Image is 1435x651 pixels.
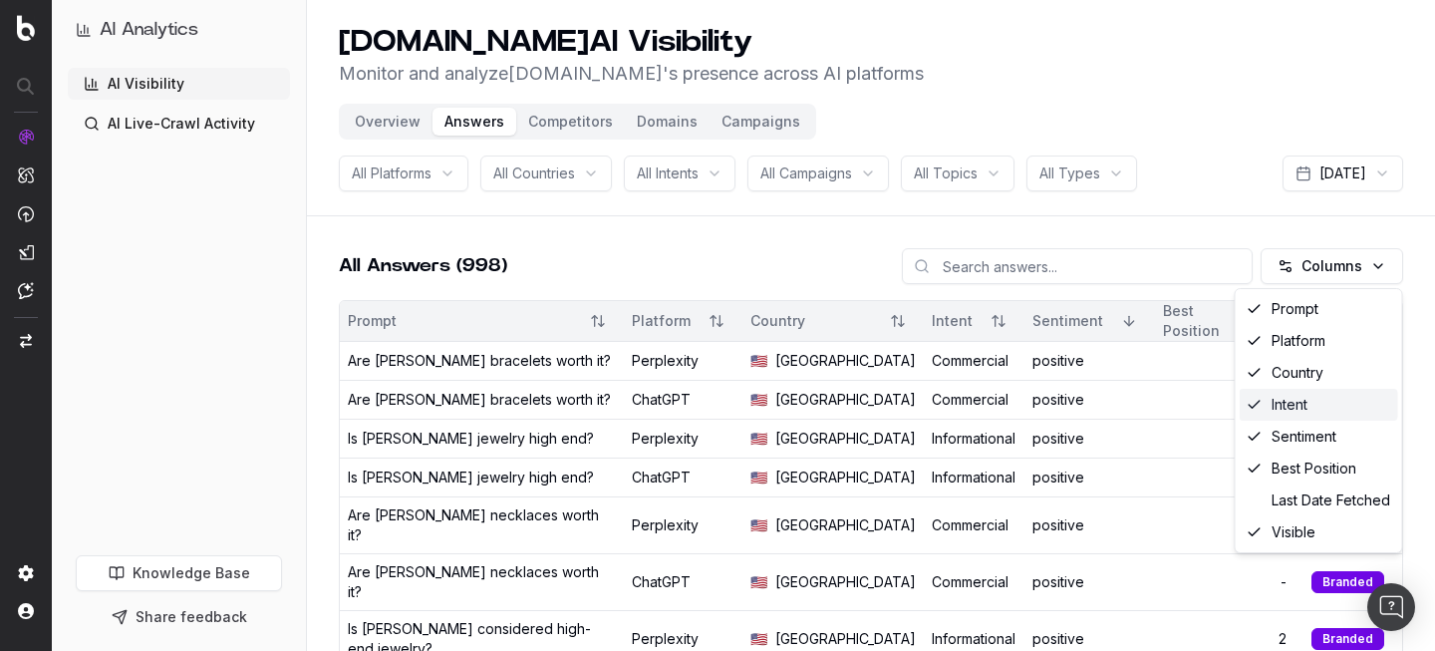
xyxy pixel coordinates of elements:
div: Best Position [1240,453,1398,485]
div: Intent [1240,389,1398,421]
div: Platform [1240,325,1398,357]
div: Last Date Fetched [1240,485,1398,516]
div: Columns [1235,288,1403,553]
div: Visible [1240,516,1398,548]
div: Sentiment [1240,421,1398,453]
div: Country [1240,357,1398,389]
div: Prompt [1240,293,1398,325]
